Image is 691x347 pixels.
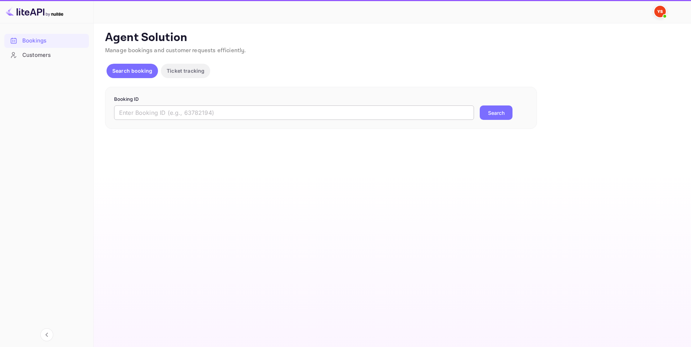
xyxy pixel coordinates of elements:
[114,105,474,120] input: Enter Booking ID (e.g., 63782194)
[22,37,85,45] div: Bookings
[22,51,85,59] div: Customers
[105,31,678,45] p: Agent Solution
[167,67,204,75] p: Ticket tracking
[112,67,152,75] p: Search booking
[6,6,63,17] img: LiteAPI logo
[40,328,53,341] button: Collapse navigation
[654,6,666,17] img: Yandex Support
[4,48,89,62] a: Customers
[4,34,89,48] div: Bookings
[480,105,512,120] button: Search
[105,47,246,54] span: Manage bookings and customer requests efficiently.
[4,34,89,47] a: Bookings
[114,96,528,103] p: Booking ID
